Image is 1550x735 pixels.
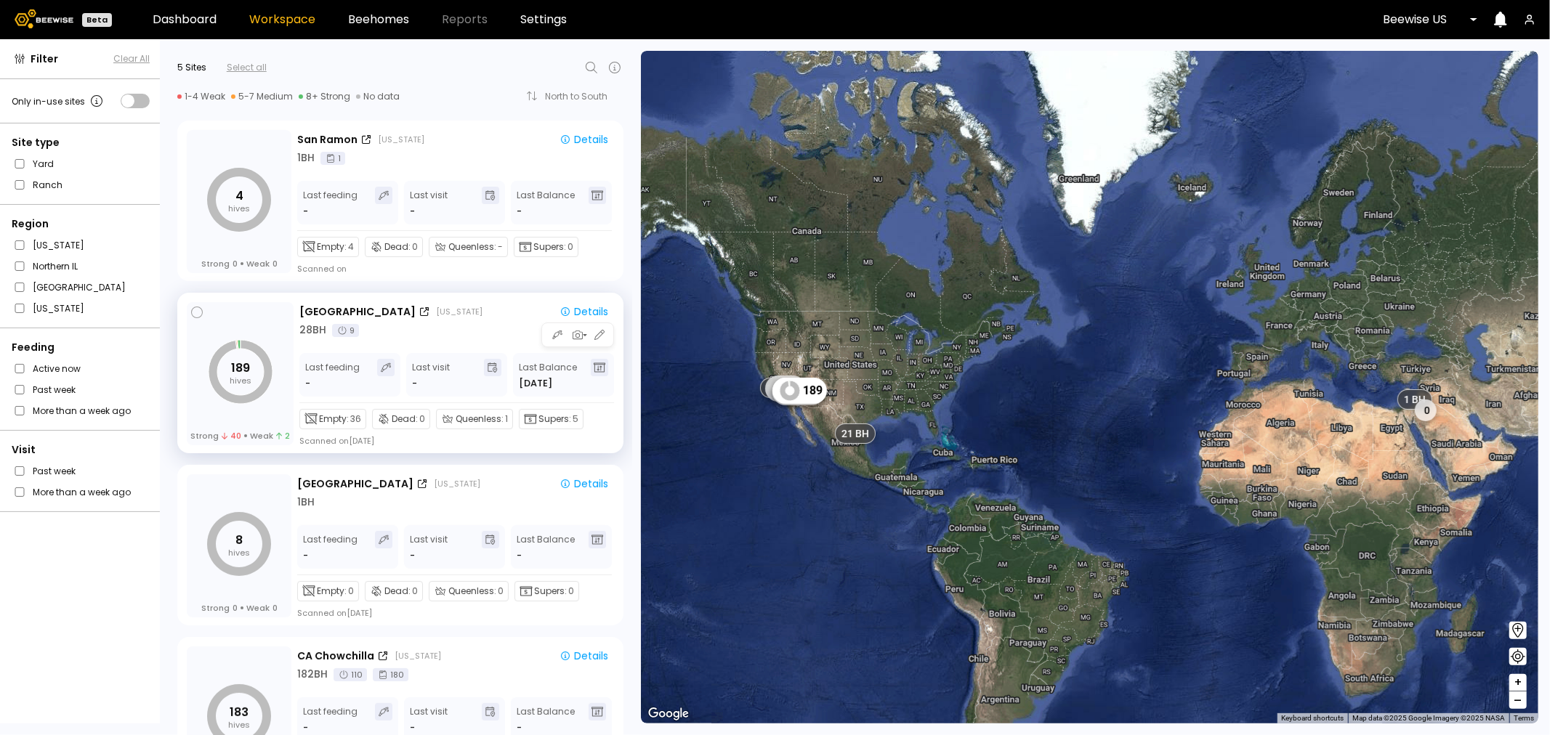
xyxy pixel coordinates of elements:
[231,91,293,102] div: 5-7 Medium
[12,442,150,458] div: Visit
[33,177,62,192] label: Ranch
[348,585,354,598] span: 0
[517,548,522,563] span: -
[299,322,326,338] div: 28 BH
[410,204,415,219] div: -
[373,668,408,681] div: 180
[33,463,76,479] label: Past week
[410,703,448,735] div: Last visit
[273,603,278,613] span: 0
[554,476,614,492] button: Details
[348,14,409,25] a: Beehomes
[201,603,278,613] div: Strong Weak
[519,376,552,391] span: [DATE]
[153,14,217,25] a: Dashboard
[33,259,78,274] label: Northern IL
[33,301,84,316] label: [US_STATE]
[222,431,241,441] span: 40
[297,667,328,682] div: 182 BH
[235,532,243,548] tspan: 8
[568,585,574,598] span: 0
[514,237,578,257] div: Supers:
[332,324,359,337] div: 9
[177,91,225,102] div: 1-4 Weak
[772,378,826,404] div: 189
[12,92,105,110] div: Only in-use sites
[305,359,360,391] div: Last feeding
[303,548,310,563] div: -
[33,382,76,397] label: Past week
[429,581,509,601] div: Queenless:
[412,585,418,598] span: 0
[33,156,54,171] label: Yard
[519,359,577,391] div: Last Balance
[410,720,415,735] div: -
[297,607,372,619] div: Scanned on [DATE]
[297,581,359,601] div: Empty:
[320,152,345,165] div: 1
[436,409,513,429] div: Queenless:
[305,376,312,391] div: -
[33,403,131,418] label: More than a week ago
[498,240,503,253] span: -
[419,413,425,426] span: 0
[113,52,150,65] button: Clear All
[517,720,522,735] span: -
[233,259,238,269] span: 0
[231,360,250,376] tspan: 189
[227,61,267,74] div: Select all
[33,484,131,500] label: More than a week ago
[645,704,693,723] a: Open this area in Google Maps (opens a new window)
[33,361,81,376] label: Active now
[15,9,73,28] img: Beewise logo
[348,240,354,253] span: 4
[12,340,150,355] div: Feeding
[442,14,488,25] span: Reports
[1509,691,1527,709] button: –
[190,431,291,441] div: Strong Weak
[303,204,310,219] div: -
[560,649,608,662] div: Details
[299,91,350,102] div: 8+ Strong
[765,375,806,402] div: 4
[841,427,869,440] span: 21 BH
[297,495,315,510] div: 1 BH
[434,478,480,490] div: [US_STATE]
[249,14,315,25] a: Workspace
[395,650,441,662] div: [US_STATE]
[12,135,150,150] div: Site type
[1514,691,1522,710] span: –
[233,603,238,613] span: 0
[514,581,579,601] div: Supers:
[560,477,608,490] div: Details
[12,216,150,232] div: Region
[365,237,423,257] div: Dead:
[517,703,575,735] div: Last Balance
[412,240,418,253] span: 0
[228,203,250,214] tspan: hives
[228,719,250,731] tspan: hives
[517,531,575,563] div: Last Balance
[1281,713,1344,723] button: Keyboard shortcuts
[554,304,614,320] button: Details
[568,240,573,253] span: 0
[505,413,508,426] span: 1
[273,259,278,269] span: 0
[517,187,575,219] div: Last Balance
[177,61,206,74] div: 5 Sites
[560,133,608,146] div: Details
[372,409,430,429] div: Dead:
[1414,399,1436,421] div: 0
[299,435,374,447] div: Scanned on [DATE]
[1514,714,1534,722] a: Terms (opens in new tab)
[303,531,358,563] div: Last feeding
[378,134,424,145] div: [US_STATE]
[1403,393,1425,406] span: 1 BH
[297,132,358,147] div: San Ramon
[554,648,614,664] button: Details
[31,52,58,67] span: Filter
[350,413,361,426] span: 36
[429,237,508,257] div: Queenless:
[303,720,310,735] div: -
